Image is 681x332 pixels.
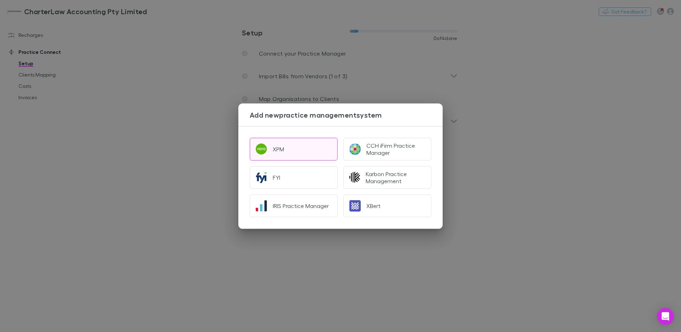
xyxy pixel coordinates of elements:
img: IRIS Practice Manager's Logo [256,200,267,212]
button: XBert [343,195,431,217]
div: Open Intercom Messenger [657,308,674,325]
img: XPM's Logo [256,144,267,155]
img: Karbon Practice Management's Logo [349,172,360,183]
div: XPM [273,146,284,153]
button: XPM [250,138,338,161]
button: IRIS Practice Manager [250,195,338,217]
img: CCH iFirm Practice Manager's Logo [349,144,361,155]
button: Karbon Practice Management [343,166,431,189]
div: FYI [273,174,280,181]
button: CCH iFirm Practice Manager [343,138,431,161]
div: Karbon Practice Management [366,170,425,185]
h3: Add new practice management system [250,111,443,119]
button: FYI [250,166,338,189]
div: IRIS Practice Manager [273,202,329,209]
img: XBert's Logo [349,200,361,212]
div: CCH iFirm Practice Manager [366,142,425,156]
div: XBert [366,202,381,209]
img: FYI's Logo [256,172,267,183]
